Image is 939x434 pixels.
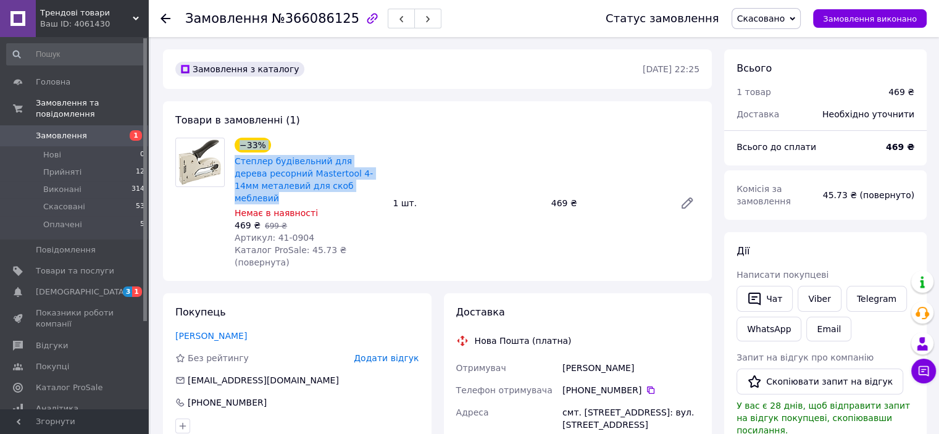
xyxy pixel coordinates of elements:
span: Замовлення виконано [823,14,917,23]
span: 5 [140,219,144,230]
span: Замовлення [36,130,87,141]
button: Чат з покупцем [911,359,936,383]
span: Виконані [43,184,81,195]
div: Ваш ID: 4061430 [40,19,148,30]
span: 314 [131,184,144,195]
button: Скопіювати запит на відгук [737,369,903,394]
a: Viber [798,286,841,312]
span: 3 [123,286,133,297]
div: 1 шт. [388,194,546,212]
button: Чат [737,286,793,312]
div: Нова Пошта (платна) [472,335,575,347]
div: [PHONE_NUMBER] [562,384,699,396]
span: Головна [36,77,70,88]
span: Прийняті [43,167,81,178]
span: Скасовані [43,201,85,212]
a: Telegram [846,286,907,312]
span: Трендові товари [40,7,133,19]
span: Скасовано [737,14,785,23]
span: Всього [737,62,772,74]
button: Email [806,317,851,341]
span: 1 товар [737,87,771,97]
span: 0 [140,149,144,161]
div: Необхідно уточнити [815,101,922,128]
span: [DEMOGRAPHIC_DATA] [36,286,127,298]
span: Телефон отримувача [456,385,553,395]
div: 469 ₴ [546,194,670,212]
span: Додати відгук [354,353,419,363]
span: Немає в наявності [235,208,318,218]
span: Замовлення та повідомлення [36,98,148,120]
span: Відгуки [36,340,68,351]
span: Повідомлення [36,244,96,256]
span: Каталог ProSale: 45.73 ₴ (повернута) [235,245,346,267]
img: Степлер будівельний для дерева ресорний Mastertool 4-14мм металевий для скоб меблевий [176,139,224,186]
span: Артикул: 41-0904 [235,233,314,243]
span: Отримувач [456,363,506,373]
a: Редагувати [675,191,699,215]
span: Товари в замовленні (1) [175,114,300,126]
span: Замовлення [185,11,268,26]
span: Каталог ProSale [36,382,102,393]
span: Покупці [36,361,69,372]
div: [PHONE_NUMBER] [186,396,268,409]
span: 45.73 ₴ (повернуто) [823,190,914,200]
span: Показники роботи компанії [36,307,114,330]
button: Замовлення виконано [813,9,927,28]
span: Нові [43,149,61,161]
b: 469 ₴ [886,142,914,152]
span: 699 ₴ [265,222,287,230]
span: Оплачені [43,219,82,230]
span: Аналітика [36,403,78,414]
span: [EMAIL_ADDRESS][DOMAIN_NAME] [188,375,339,385]
span: Комісія за замовлення [737,184,791,206]
a: Степлер будівельний для дерева ресорний Mastertool 4-14мм металевий для скоб меблевий [235,156,373,203]
span: Всього до сплати [737,142,816,152]
span: Без рейтингу [188,353,249,363]
a: [PERSON_NAME] [175,331,247,341]
div: Замовлення з каталогу [175,62,304,77]
time: [DATE] 22:25 [643,64,699,74]
span: 1 [130,130,142,141]
span: Доставка [456,306,505,318]
span: Покупець [175,306,226,318]
span: Адреса [456,407,489,417]
span: Написати покупцеві [737,270,828,280]
span: Доставка [737,109,779,119]
div: 469 ₴ [888,86,914,98]
span: Дії [737,245,749,257]
span: 53 [136,201,144,212]
div: −33% [235,138,271,152]
a: WhatsApp [737,317,801,341]
div: [PERSON_NAME] [560,357,702,379]
span: 469 ₴ [235,220,261,230]
input: Пошук [6,43,146,65]
span: №366086125 [272,11,359,26]
div: Статус замовлення [606,12,719,25]
span: Запит на відгук про компанію [737,353,874,362]
div: Повернутися назад [161,12,170,25]
span: 12 [136,167,144,178]
span: Товари та послуги [36,265,114,277]
span: 1 [132,286,142,297]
